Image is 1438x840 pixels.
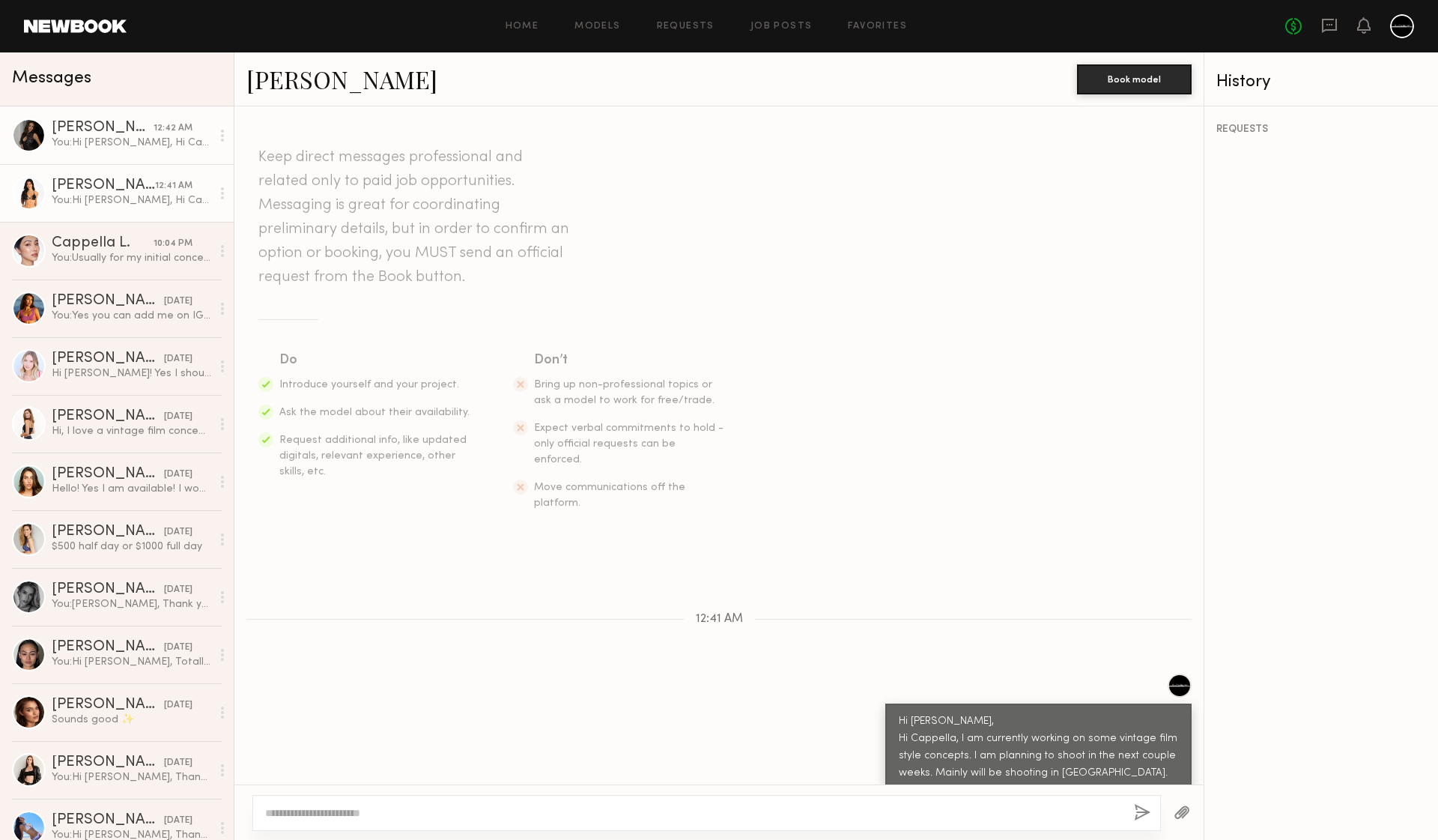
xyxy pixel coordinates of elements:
[574,22,620,31] a: Models
[52,582,164,597] div: [PERSON_NAME]
[52,351,164,366] div: [PERSON_NAME]
[279,350,471,371] div: Do
[155,179,192,193] div: 12:41 AM
[52,424,211,438] div: Hi, I love a vintage film concept. I’m available between [DATE]-[DATE] then have availability mid...
[1216,73,1426,91] div: History
[279,435,467,477] span: Request additional info, like updated digitals, relevant experience, other skills, etc.
[1077,72,1192,85] a: Book model
[52,770,211,785] div: You: Hi [PERSON_NAME], Thank you for the reply. We actually had our shoot [DATE]. Let's keep in t...
[506,22,539,31] a: Home
[246,63,437,95] a: [PERSON_NAME]
[258,145,573,289] header: Keep direct messages professional and related only to paid job opportunities. Messaging is great ...
[52,698,164,713] div: [PERSON_NAME]
[52,193,211,208] div: You: Hi [PERSON_NAME], Hi Cappella, I am currently working on some vintage film style concepts. I...
[899,713,1178,817] div: Hi [PERSON_NAME], Hi Cappella, I am currently working on some vintage film style concepts. I am p...
[164,468,192,482] div: [DATE]
[164,814,192,828] div: [DATE]
[279,408,470,417] span: Ask the model about their availability.
[534,483,685,508] span: Move communications off the platform.
[534,350,726,371] div: Don’t
[164,583,192,597] div: [DATE]
[534,380,715,405] span: Bring up non-professional topics or ask a model to work for free/trade.
[52,409,164,424] div: [PERSON_NAME]
[657,22,715,31] a: Requests
[534,423,723,465] span: Expect verbal commitments to hold - only official requests can be enforced.
[1077,64,1192,94] button: Book model
[750,22,813,31] a: Job Posts
[696,613,743,626] span: 12:41 AM
[52,713,211,727] div: Sounds good ✨
[164,294,192,309] div: [DATE]
[164,525,192,540] div: [DATE]
[1216,124,1426,135] div: REQUESTS
[52,813,164,828] div: [PERSON_NAME]
[52,251,211,265] div: You: Usually for my initial concept shoots only takes about 2 hours or so. Especially with models...
[52,655,211,669] div: You: Hi [PERSON_NAME], Totally! Let's plan another shoot together? You can add me on IG, Ki_produ...
[154,121,192,136] div: 12:42 AM
[164,410,192,424] div: [DATE]
[164,641,192,655] div: [DATE]
[52,467,164,482] div: [PERSON_NAME]
[164,756,192,770] div: [DATE]
[52,366,211,381] div: Hi [PERSON_NAME]! Yes I should be available within the next few weeks. My rate is usually around ...
[164,698,192,713] div: [DATE]
[12,70,91,87] span: Messages
[52,755,164,770] div: [PERSON_NAME]
[154,237,192,251] div: 10:04 PM
[52,136,211,150] div: You: Hi [PERSON_NAME], Hi Cappella, I am currently working on some vintage film style concepts. I...
[52,294,164,309] div: [PERSON_NAME]
[52,640,164,655] div: [PERSON_NAME]
[52,236,154,251] div: Cappella L.
[52,525,164,540] div: [PERSON_NAME]
[52,482,211,496] div: Hello! Yes I am available! I would love to work & love this idea! My rate is usually $75/hr. 4 hr...
[52,178,155,193] div: [PERSON_NAME]
[52,597,211,611] div: You: [PERSON_NAME], Thank you for getting back to me, we just finished our shoot [DATE] (7/24). B...
[279,380,459,390] span: Introduce yourself and your project.
[164,352,192,366] div: [DATE]
[52,309,211,323] div: You: Yes you can add me on IG, Ki_production. I have some of my work on there, but not kept up to...
[52,121,154,136] div: [PERSON_NAME]
[52,540,211,554] div: $500 half day or $1000 full day
[848,22,907,31] a: Favorites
